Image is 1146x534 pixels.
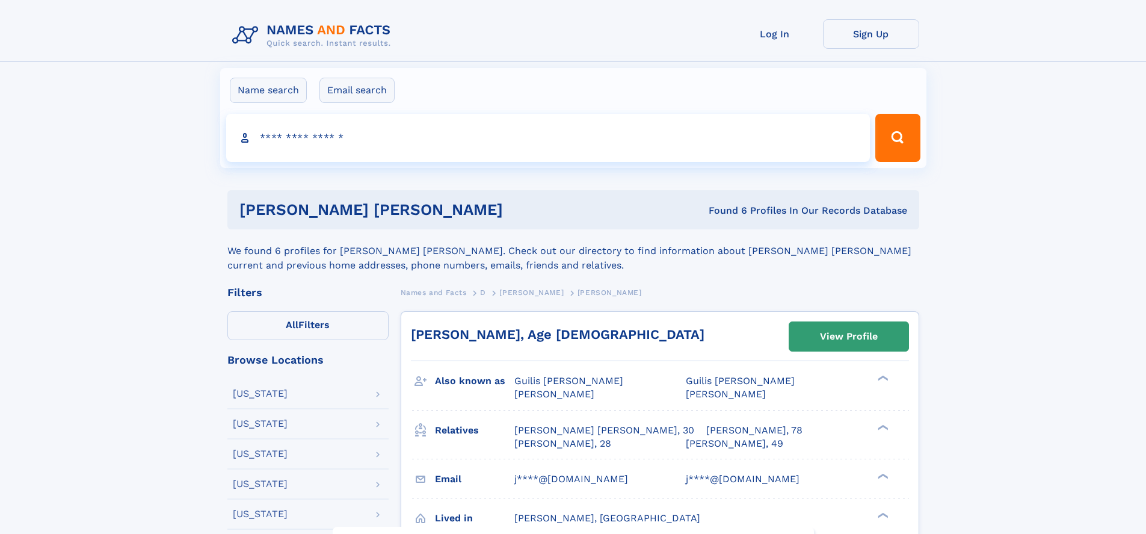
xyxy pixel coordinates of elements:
[401,285,467,300] a: Names and Facts
[233,449,288,459] div: [US_STATE]
[499,288,564,297] span: [PERSON_NAME]
[823,19,919,49] a: Sign Up
[514,512,700,524] span: [PERSON_NAME], [GEOGRAPHIC_DATA]
[480,288,486,297] span: D
[875,374,889,382] div: ❯
[606,204,907,217] div: Found 6 Profiles In Our Records Database
[578,288,642,297] span: [PERSON_NAME]
[233,419,288,429] div: [US_STATE]
[435,469,514,489] h3: Email
[435,371,514,391] h3: Also known as
[286,319,298,331] span: All
[233,479,288,489] div: [US_STATE]
[820,323,878,350] div: View Profile
[514,424,694,437] a: [PERSON_NAME] [PERSON_NAME], 30
[227,19,401,52] img: Logo Names and Facts
[789,322,908,351] a: View Profile
[875,472,889,480] div: ❯
[319,78,395,103] label: Email search
[435,420,514,441] h3: Relatives
[227,229,919,273] div: We found 6 profiles for [PERSON_NAME] [PERSON_NAME]. Check out our directory to find information ...
[686,437,783,450] a: [PERSON_NAME], 49
[727,19,823,49] a: Log In
[514,375,623,387] span: Guilis [PERSON_NAME]
[875,114,920,162] button: Search Button
[514,437,611,450] a: [PERSON_NAME], 28
[435,508,514,529] h3: Lived in
[233,509,288,519] div: [US_STATE]
[499,285,564,300] a: [PERSON_NAME]
[226,114,870,162] input: search input
[686,375,795,387] span: Guilis [PERSON_NAME]
[227,355,389,365] div: Browse Locations
[706,424,803,437] a: [PERSON_NAME], 78
[875,423,889,431] div: ❯
[227,311,389,340] label: Filters
[227,287,389,298] div: Filters
[480,285,486,300] a: D
[514,388,594,400] span: [PERSON_NAME]
[875,511,889,519] div: ❯
[233,389,288,399] div: [US_STATE]
[230,78,307,103] label: Name search
[686,388,766,400] span: [PERSON_NAME]
[411,327,704,342] a: [PERSON_NAME], Age [DEMOGRAPHIC_DATA]
[239,202,606,217] h1: [PERSON_NAME] [PERSON_NAME]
